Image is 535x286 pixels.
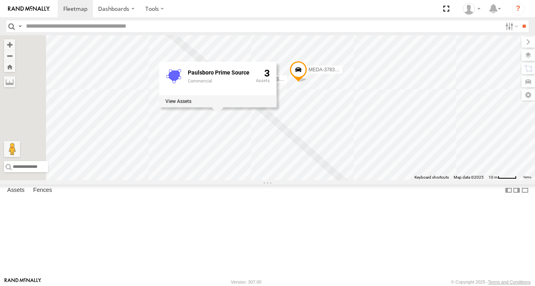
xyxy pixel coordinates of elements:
div: 3 [256,68,270,94]
label: Hide Summary Table [521,185,529,196]
a: Terms and Conditions [488,280,531,284]
button: Zoom in [4,39,15,50]
label: Search Filter Options [502,20,519,32]
span: 10 m [489,175,498,179]
span: Map data ©2025 [454,175,484,179]
label: Measure [4,76,15,87]
button: Zoom Home [4,61,15,72]
label: Assets [3,185,28,196]
i: ? [512,2,525,15]
div: Tim Albro [460,3,483,15]
img: rand-logo.svg [8,6,50,12]
label: Map Settings [521,89,535,101]
button: Drag Pegman onto the map to open Street View [4,141,20,157]
label: Fences [29,185,56,196]
button: Keyboard shortcuts [414,175,449,180]
a: Terms (opens in new tab) [523,176,531,179]
button: Zoom out [4,50,15,61]
div: Version: 307.00 [231,280,261,284]
label: Search Query [17,20,23,32]
label: Dock Summary Table to the Left [505,185,513,196]
button: Map Scale: 10 m per 43 pixels [486,175,519,180]
div: © Copyright 2025 - [451,280,531,284]
label: View assets associated with this fence [165,99,191,104]
label: Dock Summary Table to the Right [513,185,521,196]
div: Fence Name - Paulsboro Prime Source [188,70,249,76]
a: Visit our Website [4,278,41,286]
div: Commercial [188,79,249,84]
span: MEDA-378344-Swing [309,67,355,73]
